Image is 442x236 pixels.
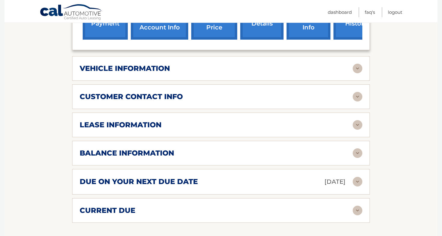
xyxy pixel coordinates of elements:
img: accordion-rest.svg [353,206,362,215]
h2: current due [80,206,135,215]
img: accordion-rest.svg [353,120,362,130]
a: FAQ's [365,7,375,17]
a: Cal Automotive [40,4,103,21]
h2: customer contact info [80,92,183,101]
a: Dashboard [328,7,352,17]
img: accordion-rest.svg [353,177,362,186]
img: accordion-rest.svg [353,148,362,158]
a: Logout [388,7,402,17]
img: accordion-rest.svg [353,92,362,101]
h2: vehicle information [80,64,170,73]
h2: balance information [80,149,174,158]
h2: lease information [80,120,161,129]
h2: due on your next due date [80,177,198,186]
p: [DATE] [324,177,345,187]
img: accordion-rest.svg [353,64,362,73]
